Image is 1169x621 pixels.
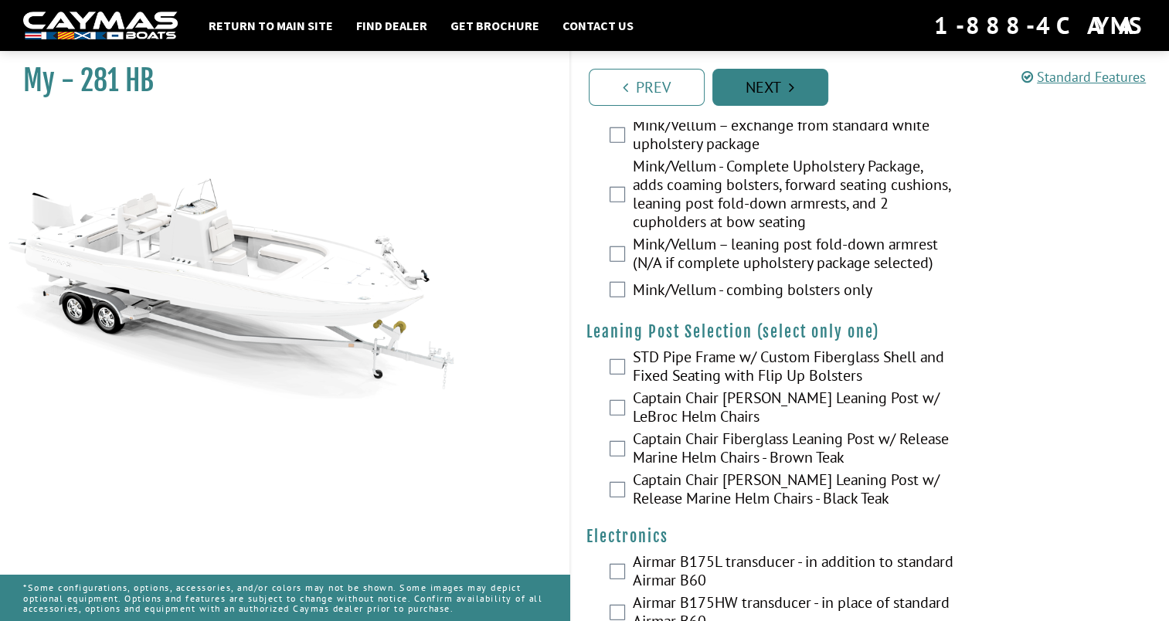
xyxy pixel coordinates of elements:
label: Airmar B175L transducer - in addition to standard Airmar B60 [633,552,955,593]
div: 1-888-4CAYMAS [934,8,1146,42]
label: Mink/Vellum – leaning post fold-down armrest (N/A if complete upholstery package selected) [633,235,955,276]
h4: Electronics [586,527,1154,546]
a: Find Dealer [348,15,435,36]
h4: Leaning Post Selection (select only one) [586,322,1154,341]
a: Standard Features [1021,68,1146,86]
a: Next [712,69,828,106]
label: Captain Chair [PERSON_NAME] Leaning Post w/ LeBroc Helm Chairs [633,389,955,429]
h1: My - 281 HB [23,63,531,98]
label: Captain Chair [PERSON_NAME] Leaning Post w/ Release Marine Helm Chairs - Black Teak [633,470,955,511]
label: Mink/Vellum – exchange from standard white upholstery package [633,116,955,157]
label: STD Pipe Frame w/ Custom Fiberglass Shell and Fixed Seating with Flip Up Bolsters [633,348,955,389]
img: white-logo-c9c8dbefe5ff5ceceb0f0178aa75bf4bb51f6bca0971e226c86eb53dfe498488.png [23,12,178,40]
a: Get Brochure [443,15,547,36]
label: Captain Chair Fiberglass Leaning Post w/ Release Marine Helm Chairs - Brown Teak [633,429,955,470]
label: Mink/Vellum - Complete Upholstery Package, adds coaming bolsters, forward seating cushions, leani... [633,157,955,235]
a: Contact Us [555,15,641,36]
a: Prev [589,69,705,106]
a: Return to main site [201,15,341,36]
p: *Some configurations, options, accessories, and/or colors may not be shown. Some images may depic... [23,575,546,621]
label: Mink/Vellum - combing bolsters only [633,280,955,303]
